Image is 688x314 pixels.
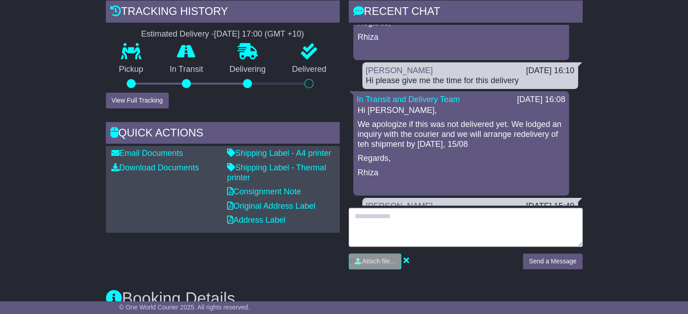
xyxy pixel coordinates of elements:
[214,29,304,39] div: [DATE] 17:00 (GMT +10)
[366,202,433,211] a: [PERSON_NAME]
[358,120,565,149] p: We apologize if this was not delivered yet. We lodged an inquiry with the courier and we will arr...
[157,65,216,75] p: In Transit
[111,163,199,172] a: Download Documents
[227,163,326,182] a: Shipping Label - Thermal printer
[227,149,331,158] a: Shipping Label - A4 printer
[106,290,583,308] h3: Booking Details
[227,216,285,225] a: Address Label
[358,33,565,42] p: Rhiza
[526,66,574,76] div: [DATE] 16:10
[526,202,574,211] div: [DATE] 15:49
[106,65,157,75] p: Pickup
[349,0,583,25] div: RECENT CHAT
[366,76,574,86] div: Hi please give me the time for this delivery
[358,106,565,116] p: Hi [PERSON_NAME],
[357,95,460,104] a: In Transit and Delivery Team
[106,29,340,39] div: Estimated Delivery -
[523,253,582,269] button: Send a Message
[119,304,250,311] span: © One World Courier 2025. All rights reserved.
[358,154,565,164] p: Regards,
[106,93,169,108] button: View Full Tracking
[279,65,339,75] p: Delivered
[227,187,301,196] a: Consignment Note
[106,122,340,146] div: Quick Actions
[227,202,315,211] a: Original Address Label
[216,65,279,75] p: Delivering
[366,66,433,75] a: [PERSON_NAME]
[111,149,183,158] a: Email Documents
[106,0,340,25] div: Tracking history
[358,168,565,178] p: Rhiza
[517,95,565,105] div: [DATE] 16:08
